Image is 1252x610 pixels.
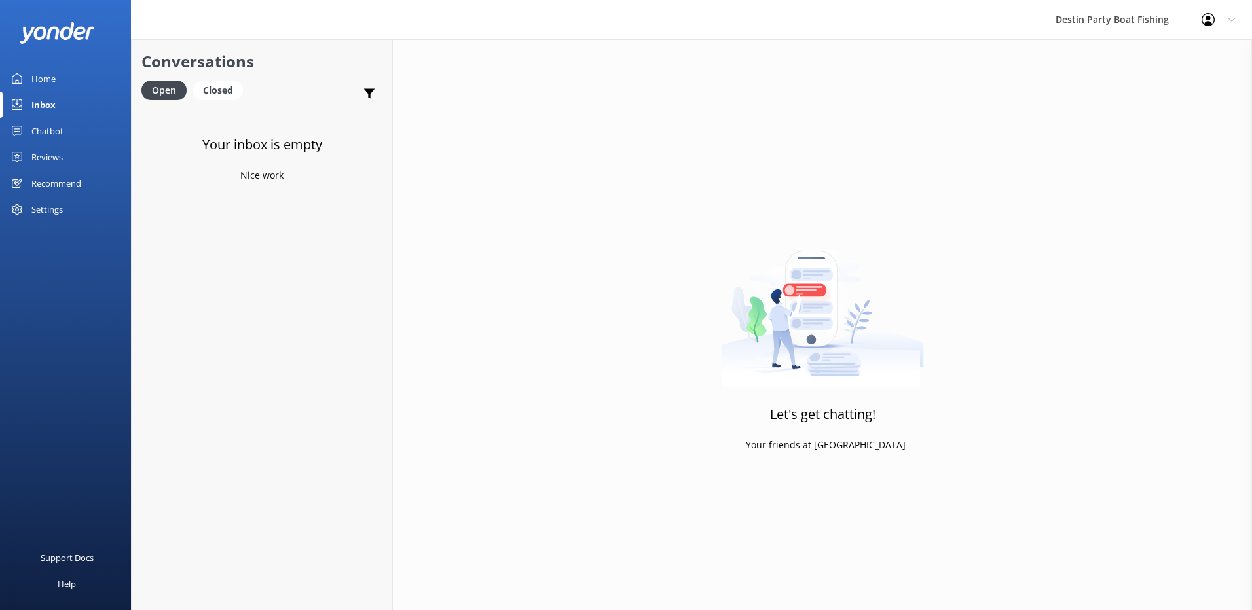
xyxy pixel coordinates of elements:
[770,404,875,425] h3: Let's get chatting!
[31,65,56,92] div: Home
[41,545,94,571] div: Support Docs
[740,438,906,452] p: - Your friends at [GEOGRAPHIC_DATA]
[141,81,187,100] div: Open
[31,144,63,170] div: Reviews
[722,223,924,387] img: artwork of a man stealing a conversation from at giant smartphone
[193,82,249,97] a: Closed
[31,196,63,223] div: Settings
[193,81,243,100] div: Closed
[202,134,322,155] h3: Your inbox is empty
[141,49,382,74] h2: Conversations
[240,168,284,183] p: Nice work
[141,82,193,97] a: Open
[31,170,81,196] div: Recommend
[20,22,95,44] img: yonder-white-logo.png
[31,118,64,144] div: Chatbot
[58,571,76,597] div: Help
[31,92,56,118] div: Inbox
